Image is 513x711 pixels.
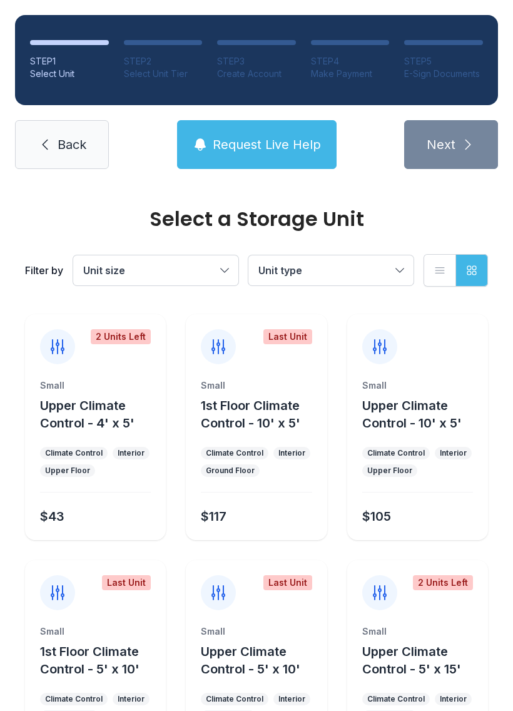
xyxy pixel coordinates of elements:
div: $105 [362,508,391,525]
div: Select Unit Tier [124,68,203,80]
div: Select a Storage Unit [25,209,488,229]
button: Upper Climate Control - 4' x 5' [40,397,161,432]
button: Unit type [248,255,414,285]
div: Climate Control [45,694,103,704]
div: Climate Control [367,448,425,458]
div: $43 [40,508,64,525]
button: 1st Floor Climate Control - 10' x 5' [201,397,322,432]
div: STEP 3 [217,55,296,68]
div: Select Unit [30,68,109,80]
span: Next [427,136,455,153]
div: E-Sign Documents [404,68,483,80]
div: STEP 5 [404,55,483,68]
span: Upper Climate Control - 5' x 15' [362,644,461,677]
div: Small [40,625,151,638]
div: Interior [278,448,305,458]
div: Filter by [25,263,63,278]
div: Small [201,379,312,392]
div: Upper Floor [45,466,90,476]
div: Interior [440,694,467,704]
div: Climate Control [45,448,103,458]
div: Last Unit [102,575,151,590]
div: Climate Control [206,694,263,704]
div: Make Payment [311,68,390,80]
div: STEP 2 [124,55,203,68]
div: Interior [118,448,145,458]
div: Upper Floor [367,466,412,476]
div: STEP 4 [311,55,390,68]
div: STEP 1 [30,55,109,68]
div: Create Account [217,68,296,80]
span: Upper Climate Control - 5' x 10' [201,644,300,677]
button: Upper Climate Control - 10' x 5' [362,397,483,432]
div: Interior [278,694,305,704]
span: Upper Climate Control - 4' x 5' [40,398,135,431]
span: 1st Floor Climate Control - 10' x 5' [201,398,300,431]
div: Last Unit [263,575,312,590]
div: Interior [118,694,145,704]
div: 2 Units Left [413,575,473,590]
div: $117 [201,508,226,525]
span: Back [58,136,86,153]
div: Small [201,625,312,638]
div: Climate Control [367,694,425,704]
button: 1st Floor Climate Control - 5' x 10' [40,643,161,678]
div: Small [40,379,151,392]
span: Unit type [258,264,302,277]
div: Ground Floor [206,466,255,476]
span: 1st Floor Climate Control - 5' x 10' [40,644,140,677]
div: Climate Control [206,448,263,458]
span: Upper Climate Control - 10' x 5' [362,398,462,431]
div: 2 Units Left [91,329,151,344]
span: Request Live Help [213,136,321,153]
button: Upper Climate Control - 5' x 10' [201,643,322,678]
button: Unit size [73,255,238,285]
button: Upper Climate Control - 5' x 15' [362,643,483,678]
div: Small [362,625,473,638]
div: Interior [440,448,467,458]
span: Unit size [83,264,125,277]
div: Last Unit [263,329,312,344]
div: Small [362,379,473,392]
